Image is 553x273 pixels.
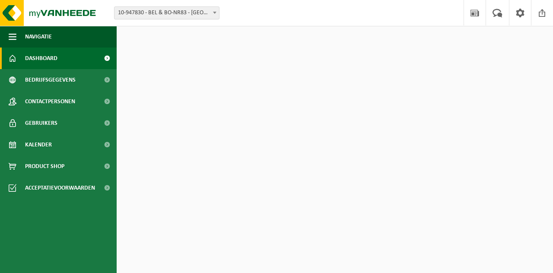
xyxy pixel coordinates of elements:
span: Kalender [25,134,52,156]
span: Contactpersonen [25,91,75,112]
span: 10-947830 - BEL & BO-NR83 - BIERBEEK [114,7,219,19]
span: Bedrijfsgegevens [25,69,76,91]
span: Dashboard [25,48,57,69]
span: Product Shop [25,156,64,177]
span: Gebruikers [25,112,57,134]
span: 10-947830 - BEL & BO-NR83 - BIERBEEK [114,6,219,19]
span: Navigatie [25,26,52,48]
span: Acceptatievoorwaarden [25,177,95,199]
